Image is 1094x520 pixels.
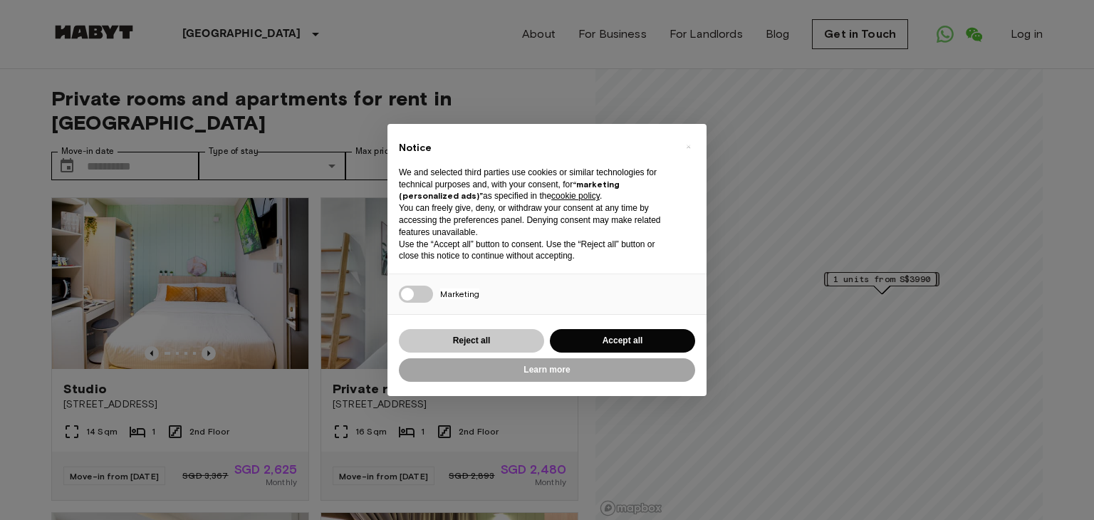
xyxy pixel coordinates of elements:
[551,191,600,201] a: cookie policy
[399,167,672,202] p: We and selected third parties use cookies or similar technologies for technical purposes and, wit...
[399,179,620,202] strong: “marketing (personalized ads)”
[399,202,672,238] p: You can freely give, deny, or withdraw your consent at any time by accessing the preferences pane...
[399,329,544,353] button: Reject all
[440,288,479,299] span: Marketing
[677,135,699,158] button: Close this notice
[686,138,691,155] span: ×
[399,358,695,382] button: Learn more
[399,141,672,155] h2: Notice
[399,239,672,263] p: Use the “Accept all” button to consent. Use the “Reject all” button or close this notice to conti...
[550,329,695,353] button: Accept all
